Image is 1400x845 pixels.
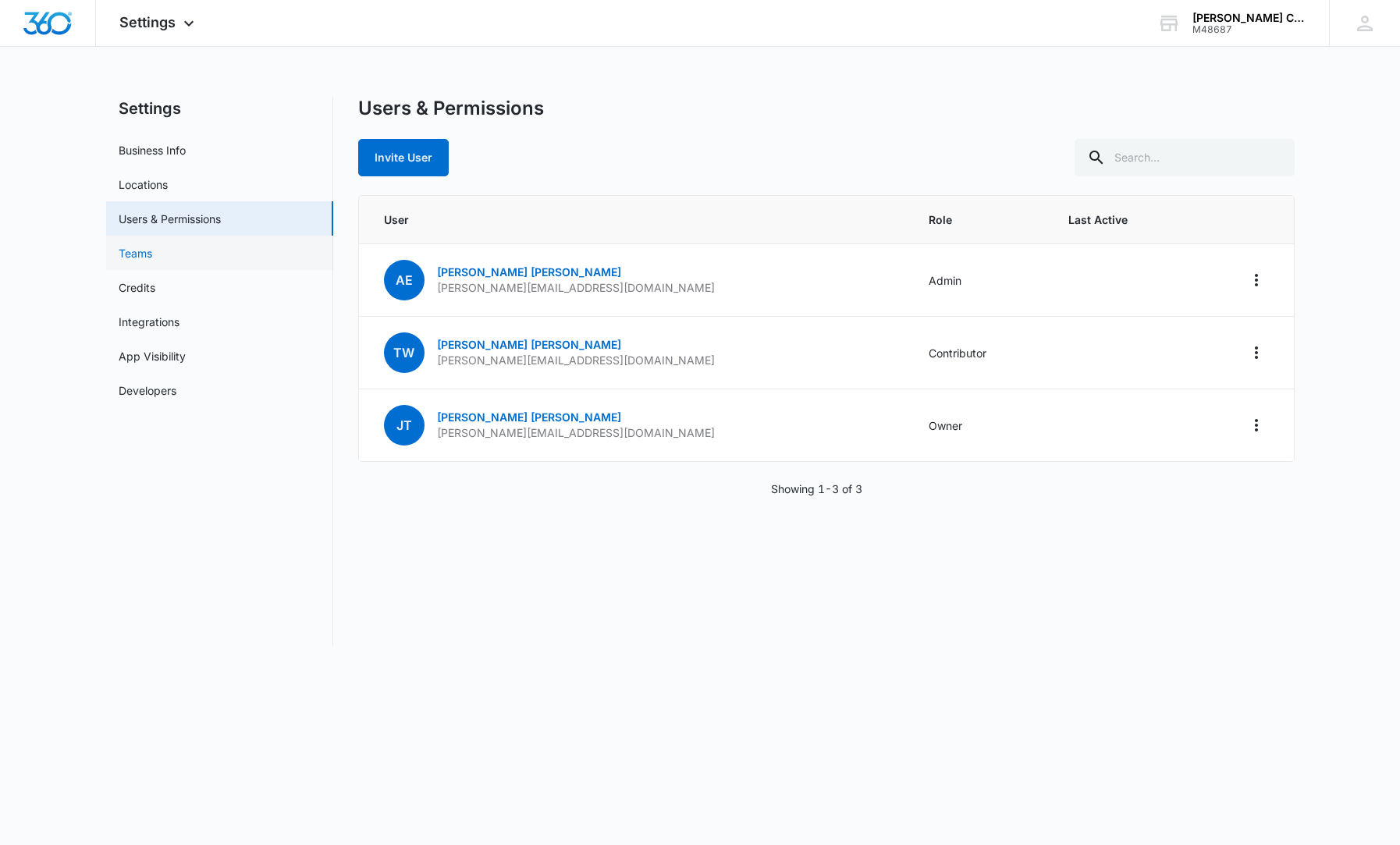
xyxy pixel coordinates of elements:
a: Teams [119,245,152,261]
span: User [384,211,891,228]
div: account id [1192,24,1306,35]
a: Business Info [119,142,186,158]
td: Owner [910,389,1050,462]
input: Search... [1075,139,1295,176]
p: [PERSON_NAME][EMAIL_ADDRESS][DOMAIN_NAME] [437,280,715,296]
p: Showing 1-3 of 3 [771,481,862,497]
button: Invite User [358,139,449,176]
span: Last Active [1068,211,1173,228]
a: Integrations [119,314,179,330]
span: Role [929,211,1032,228]
span: JT [384,405,425,446]
p: [PERSON_NAME][EMAIL_ADDRESS][DOMAIN_NAME] [437,353,715,368]
h2: Settings [106,97,333,120]
div: account name [1192,12,1306,24]
a: App Visibility [119,348,186,364]
a: Developers [119,382,176,399]
a: [PERSON_NAME] [PERSON_NAME] [437,265,621,279]
td: Contributor [910,317,1050,389]
span: AE [384,260,425,300]
a: TW [384,346,425,360]
a: [PERSON_NAME] [PERSON_NAME] [437,338,621,351]
button: Actions [1244,268,1269,293]
a: Users & Permissions [119,211,221,227]
a: Invite User [358,151,449,164]
a: JT [384,419,425,432]
h1: Users & Permissions [358,97,544,120]
span: TW [384,332,425,373]
td: Admin [910,244,1050,317]
button: Actions [1244,340,1269,365]
a: Credits [119,279,155,296]
a: Locations [119,176,168,193]
a: [PERSON_NAME] [PERSON_NAME] [437,410,621,424]
a: AE [384,274,425,287]
span: Settings [119,14,176,30]
p: [PERSON_NAME][EMAIL_ADDRESS][DOMAIN_NAME] [437,425,715,441]
button: Actions [1244,413,1269,438]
